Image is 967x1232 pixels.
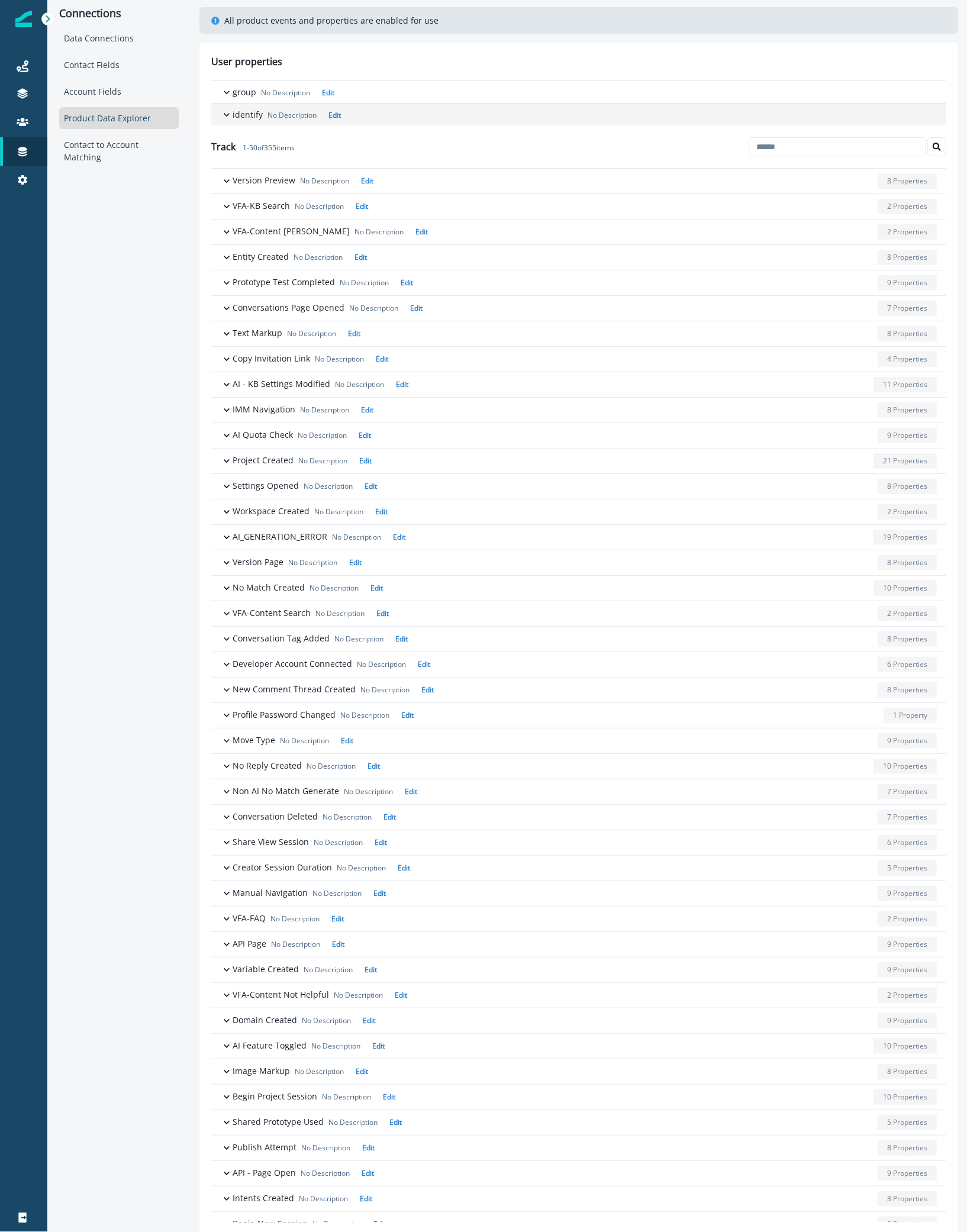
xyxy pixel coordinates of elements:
p: 9 Properties [887,939,927,950]
p: No Description [312,888,362,899]
button: Move TypeNo DescriptionEdit9 Properties [211,728,946,753]
div: Product Data Explorer [59,107,179,129]
p: Shared Prototype Used [233,1115,324,1128]
p: Version Page [233,556,283,568]
button: IMM NavigationNo DescriptionEdit8 Properties [211,398,946,423]
p: Edit [415,227,428,237]
button: Edit [352,456,372,466]
p: Edit [362,1143,375,1153]
p: API Page [233,937,266,950]
p: No Description [337,863,386,873]
p: No Description [340,710,389,721]
p: No Description [261,88,310,98]
button: No Reply CreatedNo DescriptionEdit10 Properties [211,754,946,779]
p: 8 Properties [887,1143,927,1153]
p: 2 Properties [887,201,927,212]
div: Contact Fields [59,54,179,76]
p: No Description [299,1194,348,1204]
p: Copy Invitation Link [233,352,310,365]
button: Image MarkupNo DescriptionEdit8 Properties [211,1059,946,1084]
p: IMM Navigation [233,403,295,415]
p: Creator Session Duration [233,861,332,873]
button: API PageNo DescriptionEdit9 Properties [211,932,946,957]
p: VFA-Content Search [233,607,311,619]
p: Version Preview [233,174,295,186]
p: VFA-Content Not Helpful [233,988,329,1001]
p: No Description [332,532,381,543]
button: Edit [369,354,388,364]
p: Track [211,140,295,154]
p: Conversation Deleted [233,810,318,823]
button: Edit [382,1117,402,1127]
p: Edit [363,1015,375,1025]
button: Shared Prototype UsedNo DescriptionEdit5 Properties [211,1110,946,1135]
button: identifyNo DescriptionEdit [211,104,946,125]
p: Prototype Test Completed [233,276,335,288]
p: 8 Properties [887,1066,927,1077]
button: Intents CreatedNo DescriptionEdit8 Properties [211,1186,946,1211]
div: Account Fields [59,80,179,102]
p: No Description [315,354,364,365]
p: 9 Properties [887,1015,927,1026]
p: Edit [349,557,362,567]
p: 10 Properties [883,761,927,772]
button: Edit [356,1015,375,1025]
button: Entity CreatedNo DescriptionEdit8 Properties [211,245,946,270]
p: All product events and properties are enabled for use [224,14,439,27]
button: Edit [357,481,377,491]
p: 8 Properties [887,328,927,339]
button: Edit [366,888,386,898]
p: Manual Navigation [233,886,308,899]
button: Conversations Page OpenedNo DescriptionEdit7 Properties [211,296,946,321]
button: AI Feature ToggledNo DescriptionEdit10 Properties [211,1034,946,1059]
button: API - Page OpenNo DescriptionEdit9 Properties [211,1161,946,1186]
button: AI_GENERATION_ERRORNo DescriptionEdit19 Properties [211,525,946,550]
p: No Description [354,227,404,237]
span: 1 - 50 of 355 items [236,143,295,153]
p: Edit [365,481,377,491]
button: VFA-Content SearchNo DescriptionEdit2 Properties [211,601,946,626]
p: No Description [310,583,359,594]
p: 2 Properties [887,507,927,517]
p: Publish Attempt [233,1141,296,1153]
button: Edit [388,634,408,644]
p: No Description [280,736,329,746]
button: Edit [398,786,417,796]
p: No Description [288,557,337,568]
button: Settings OpenedNo DescriptionEdit8 Properties [211,474,946,499]
button: VFA-Content Not HelpfulNo DescriptionEdit2 Properties [211,983,946,1008]
p: API - Page Open [233,1166,296,1179]
p: 8 Properties [887,557,927,568]
p: 2 Properties [887,914,927,924]
button: Edit [349,1066,368,1076]
button: Prototype Test CompletedNo DescriptionEdit9 Properties [211,270,946,295]
p: Edit [401,278,413,288]
button: Edit [403,303,423,313]
p: VFA-FAQ [233,912,266,924]
button: Conversation DeletedNo DescriptionEdit7 Properties [211,805,946,830]
p: 9 Properties [887,278,927,288]
p: VFA-KB Search [233,199,290,212]
p: No Description [295,1066,344,1077]
p: Edit [373,888,386,898]
button: Edit [357,965,377,975]
button: Domain CreatedNo DescriptionEdit9 Properties [211,1008,946,1033]
p: No Description [301,1143,350,1153]
button: VFA-Content [PERSON_NAME]No DescriptionEdit2 Properties [211,220,946,244]
p: No Description [295,201,344,212]
div: Contact to Account Matching [59,134,179,168]
p: Variable Created [233,963,299,975]
p: Edit [398,863,410,873]
button: Edit [368,837,387,847]
p: Settings Opened [233,479,299,492]
button: Share View SessionNo DescriptionEdit6 Properties [211,830,946,855]
button: Manual NavigationNo DescriptionEdit9 Properties [211,881,946,906]
p: No Match Created [233,581,305,594]
p: Text Markup [233,327,282,339]
p: Edit [396,379,408,389]
p: Edit [356,1066,368,1076]
button: Edit [366,1219,386,1229]
p: Edit [395,990,407,1000]
p: No Description [335,379,384,390]
p: 9 Properties [887,430,927,441]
